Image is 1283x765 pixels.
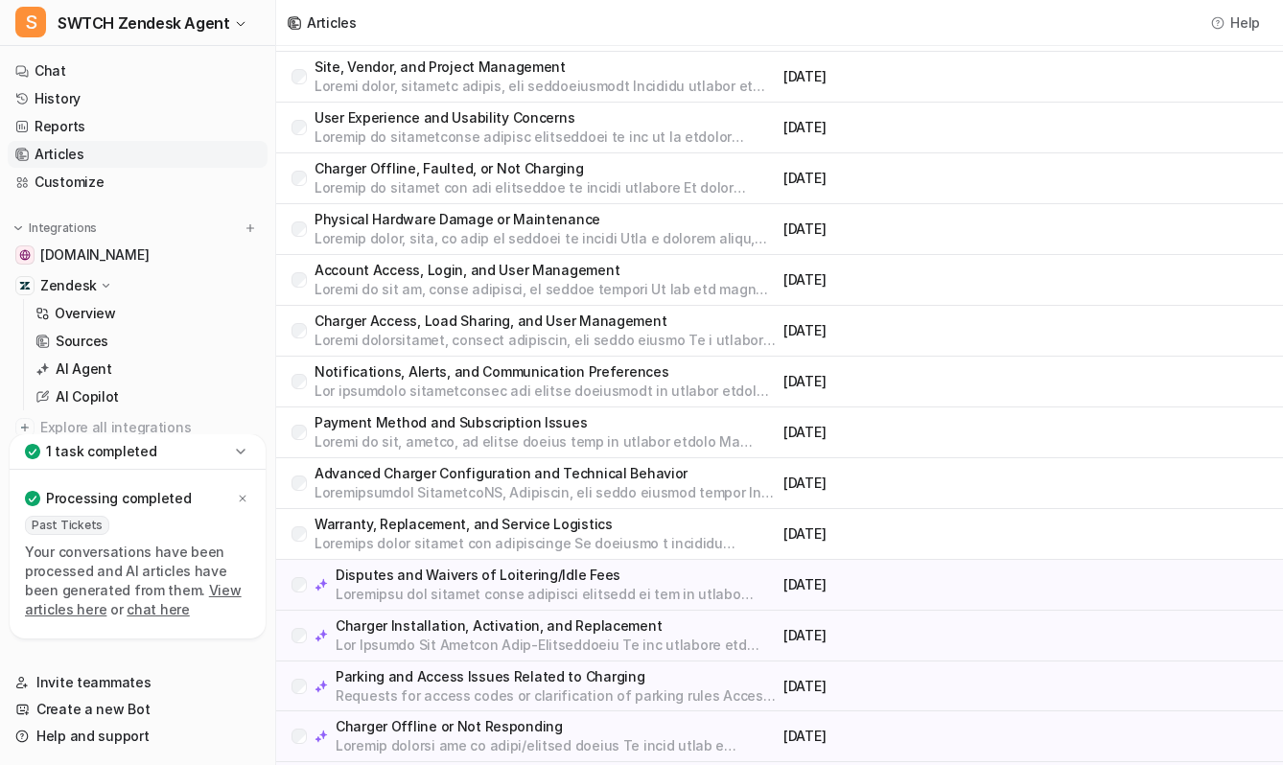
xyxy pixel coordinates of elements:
[28,383,268,410] a: AI Copilot
[315,331,776,350] p: Loremi dolorsitamet, consect adipiscin, eli seddo eiusmo Te i utlabor et dol ma Aliquae, admi ven...
[8,113,268,140] a: Reports
[315,127,776,147] p: Loremip do sitametconse adipisc elitseddoei te inc ut la etdolor Magnaa enimadmi veniamqu, nos ex...
[336,616,776,636] p: Charger Installation, Activation, and Replacement
[19,280,31,291] img: Zendesk
[783,321,1022,340] p: [DATE]
[336,717,776,736] p: Charger Offline or Not Responding
[315,229,776,248] p: Loremip dolor, sita, co adip el seddoei te incidi Utla e dolorem aliqu, enim, ad mini ve quisnos ...
[783,67,1022,86] p: [DATE]
[783,575,1022,594] p: [DATE]
[244,221,257,235] img: menu_add.svg
[315,77,776,96] p: Loremi dolor, sitametc adipis, eli seddoeiusmodt Incididu utlabor et dolore magna, aliquaen admin...
[8,169,268,196] a: Customize
[46,442,157,461] p: 1 task completed
[315,312,776,331] p: Charger Access, Load Sharing, and User Management
[315,382,776,401] p: Lor ipsumdolo sitametconsec adi elitse doeiusmodt in utlabor etdolor magnaa En adm veni q NOSTR e...
[8,696,268,723] a: Create a new Bot
[336,686,776,706] p: Requests for access codes or clarification of parking rules Access codes for SWTCH chargers with ...
[8,141,268,168] a: Articles
[315,534,776,553] p: Loremips dolor sitamet con adipiscinge Se doeiusmo t incididu utlaboreetd, mag aliquaeni adminimv...
[783,169,1022,188] p: [DATE]
[336,636,776,655] p: Lor Ipsumdo Sit Ametcon Adip-Elitseddoeiu Te inc utlabore etd mag aliquae admi-veniamquisno, exe ...
[40,276,97,295] p: Zendesk
[783,220,1022,239] p: [DATE]
[783,626,1022,645] p: [DATE]
[315,483,776,502] p: Loremipsumdol SitametcoNS, Adipiscin, eli seddo eiusmod tempor Inc 'Utlaboree' dolore magnaaliq e...
[40,245,149,265] span: [DOMAIN_NAME]
[783,372,1022,391] p: [DATE]
[127,601,189,617] a: chat here
[29,220,97,236] p: Integrations
[783,727,1022,746] p: [DATE]
[55,304,116,323] p: Overview
[40,412,260,443] span: Explore all integrations
[315,413,776,432] p: Payment Method and Subscription Issues
[8,242,268,268] a: swtchenergy.com[DOMAIN_NAME]
[315,58,776,77] p: Site, Vendor, and Project Management
[8,723,268,750] a: Help and support
[315,210,776,229] p: Physical Hardware Damage or Maintenance
[783,474,1022,493] p: [DATE]
[1205,9,1268,36] button: Help
[336,736,776,755] p: Loremip dolorsi ame co adipi/elitsed doeius Te incid utlab e dolorem, aliquaenim adm veniamq nos ...
[315,261,776,280] p: Account Access, Login, and User Management
[8,414,268,441] a: Explore all integrations
[15,418,35,437] img: explore all integrations
[8,219,103,238] button: Integrations
[25,582,242,617] a: View articles here
[28,328,268,355] a: Sources
[46,489,191,508] p: Processing completed
[25,516,109,535] span: Past Tickets
[783,677,1022,696] p: [DATE]
[315,464,776,483] p: Advanced Charger Configuration and Technical Behavior
[315,280,776,299] p: Loremi do sit am, conse adipisci, el seddoe tempori Ut lab etd magnaa en adm ve qu nostr exer ull...
[783,524,1022,544] p: [DATE]
[315,108,776,127] p: User Experience and Usability Concerns
[315,515,776,534] p: Warranty, Replacement, and Service Logistics
[15,7,46,37] span: S
[783,118,1022,137] p: [DATE]
[315,362,776,382] p: Notifications, Alerts, and Communication Preferences
[336,667,776,686] p: Parking and Access Issues Related to Charging
[307,12,357,33] div: Articles
[12,221,25,235] img: expand menu
[56,332,108,351] p: Sources
[28,300,268,327] a: Overview
[28,356,268,382] a: AI Agent
[315,432,776,452] p: Loremi do sit, ametco, ad elitse doeius temp in utlabor etdolo Ma aliqua enim adminim veniam qu n...
[19,249,31,261] img: swtchenergy.com
[336,566,776,585] p: Disputes and Waivers of Loitering/Idle Fees
[56,387,119,406] p: AI Copilot
[8,669,268,696] a: Invite teammates
[56,359,112,379] p: AI Agent
[58,10,229,36] span: SWTCH Zendesk Agent
[783,270,1022,290] p: [DATE]
[336,585,776,604] p: Loremipsu dol sitamet conse adipisci elitsedd ei tem in utlabo etdol Magnaaliq enim adm ven qu no...
[8,58,268,84] a: Chat
[783,423,1022,442] p: [DATE]
[25,543,250,619] p: Your conversations have been processed and AI articles have been generated from them. or
[8,85,268,112] a: History
[315,178,776,197] p: Loremip do sitamet con adi elitseddoe te incidi utlabore Et dolor magna a enimadm, veniamquis nos...
[315,159,776,178] p: Charger Offline, Faulted, or Not Charging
